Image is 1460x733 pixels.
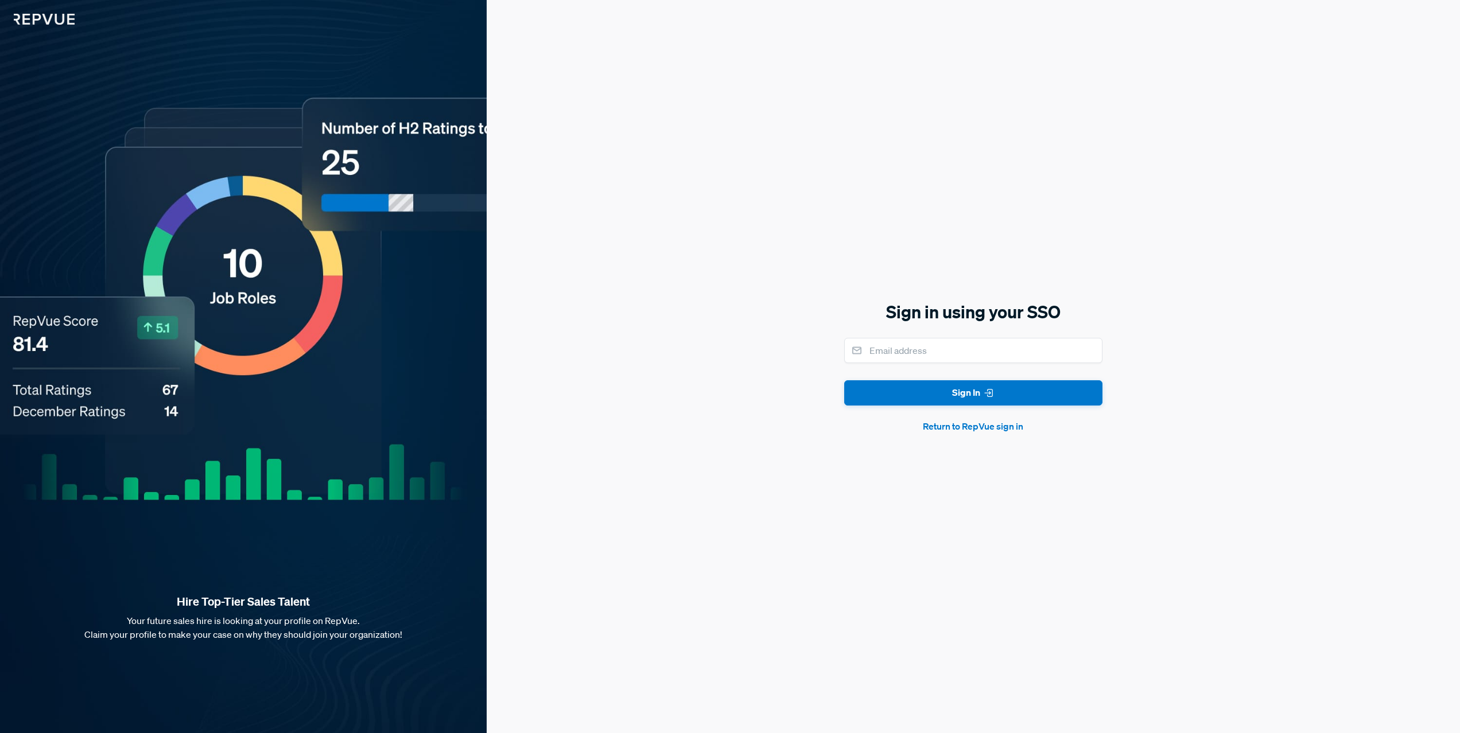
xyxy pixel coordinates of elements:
[844,300,1102,324] h5: Sign in using your SSO
[18,594,468,609] strong: Hire Top-Tier Sales Talent
[844,338,1102,363] input: Email address
[844,380,1102,406] button: Sign In
[18,614,468,641] p: Your future sales hire is looking at your profile on RepVue. Claim your profile to make your case...
[844,419,1102,433] button: Return to RepVue sign in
